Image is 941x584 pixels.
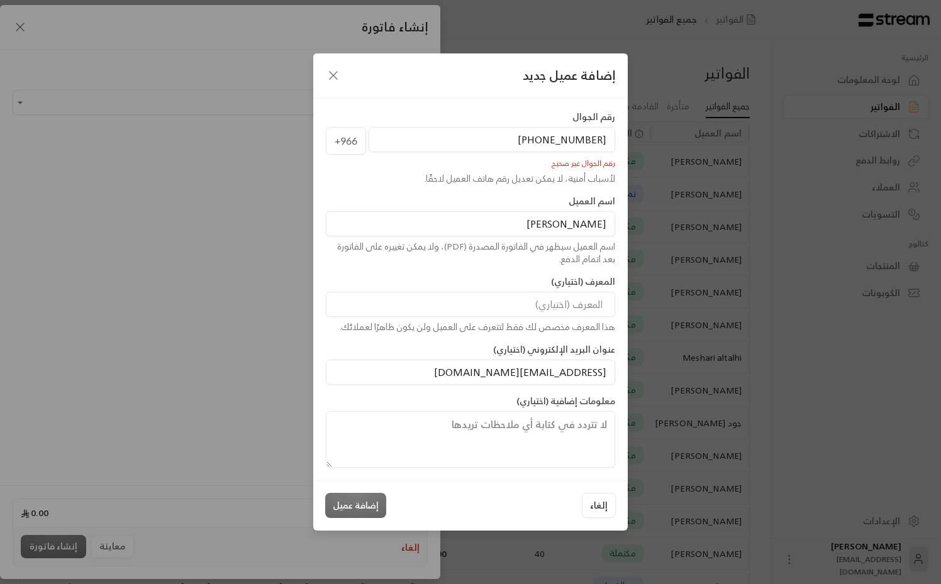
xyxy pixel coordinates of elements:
input: المعرف (اختياري) [326,292,615,317]
label: رقم الجوال [572,111,615,123]
div: لأسباب أمنية، لا يمكن تعديل رقم هاتف العميل لاحقًا. [326,172,615,185]
input: رقم الجوال [369,127,615,152]
label: اسم العميل [569,195,615,207]
div: هذا المعرف مخصص لك فقط لتتعرف على العميل ولن يكون ظاهرًا لعملائك. [326,321,615,333]
label: المعرف (اختياري) [551,275,615,288]
button: إلغاء [582,493,616,518]
input: عنوان البريد الإلكتروني (اختياري) [326,360,615,385]
div: رقم الجوال غير صحيح [326,155,615,168]
label: معلومات إضافية (اختياري) [516,395,615,407]
span: +966 [326,127,366,155]
span: إضافة عميل جديد [523,66,615,85]
label: عنوان البريد الإلكتروني (اختياري) [493,343,615,356]
div: اسم العميل سيظهر في الفاتورة المصدرة (PDF)، ولا يمكن تغييره على الفاتورة بعد اتمام الدفع. [326,240,615,265]
input: اسم العميل [326,211,615,236]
